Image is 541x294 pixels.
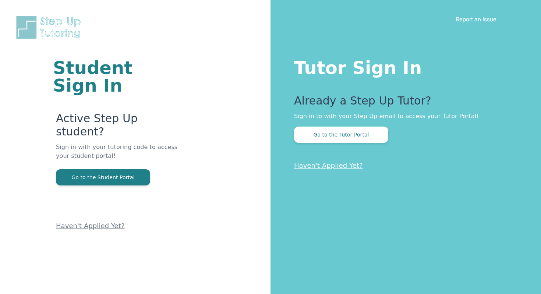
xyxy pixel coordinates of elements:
[56,169,150,185] button: Go to the Student Portal
[56,174,150,181] a: Go to the Student Portal
[56,112,182,143] p: Active Step Up student?
[294,112,512,121] p: Sign in to with your Step Up email to access your Tutor Portal!
[56,222,125,230] a: Haven't Applied Yet?
[294,131,388,138] a: Go to the Tutor Portal
[294,127,388,143] button: Go to the Tutor Portal
[15,15,85,40] img: Step Up Tutoring horizontal logo
[294,94,512,112] p: Already a Step Up Tutor?
[53,59,182,94] h1: Student Sign In
[456,15,496,23] a: Report an Issue
[56,143,182,169] p: Sign in with your tutoring code to access your student portal!
[294,56,512,77] h1: Tutor Sign In
[294,162,363,169] a: Haven't Applied Yet?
